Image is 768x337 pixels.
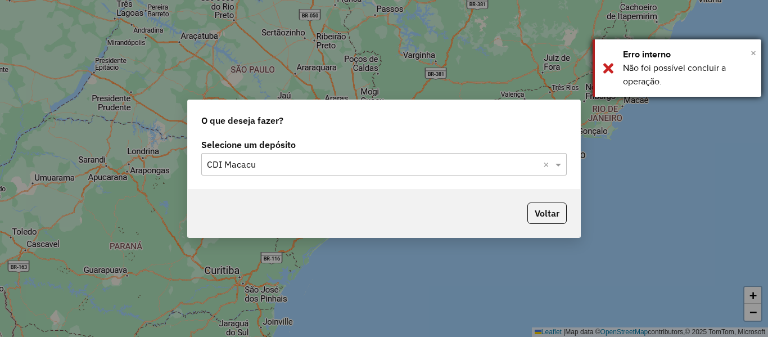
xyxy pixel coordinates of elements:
span: Clear all [543,158,553,171]
div: Não foi possível concluir a operação. [623,61,753,88]
div: Erro interno [623,48,753,61]
span: O que deseja fazer? [201,114,283,127]
button: Voltar [527,203,567,224]
button: Close [751,44,756,61]
label: Selecione um depósito [201,138,567,151]
span: × [751,47,756,59]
